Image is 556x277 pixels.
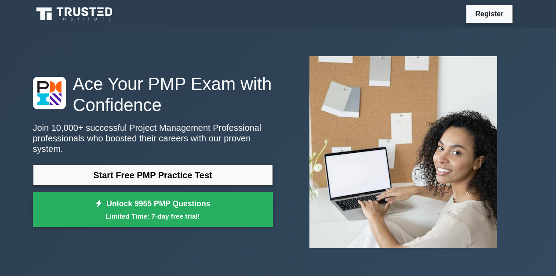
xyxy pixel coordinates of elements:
a: Start Free PMP Practice Test [33,165,273,186]
a: Unlock 9955 PMP QuestionsLimited Time: 7-day free trial! [33,192,273,227]
small: Limited Time: 7-day free trial! [44,211,262,221]
a: Register [470,8,509,19]
h1: Ace Your PMP Exam with Confidence [33,73,273,115]
p: Join 10,000+ successful Project Management Professional professionals who boosted their careers w... [33,122,273,154]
